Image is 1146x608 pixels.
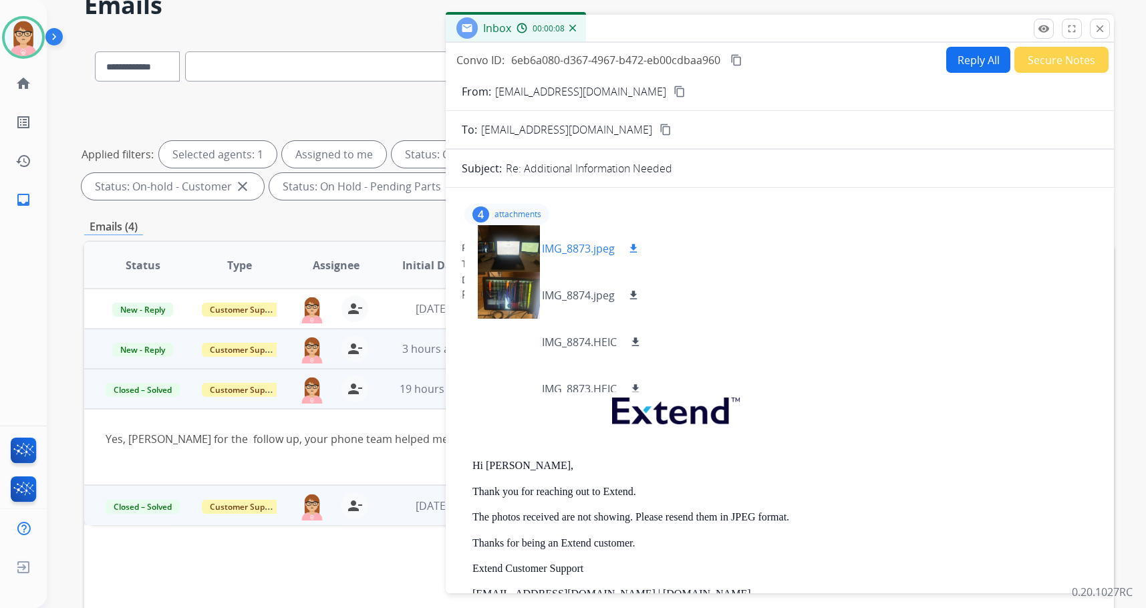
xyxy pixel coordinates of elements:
[481,122,652,138] span: [EMAIL_ADDRESS][DOMAIN_NAME]
[506,160,672,176] p: Re: Additional Information Needed
[542,241,615,257] p: IMG_8873.jpeg
[282,141,386,168] div: Assigned to me
[416,498,449,513] span: [DATE]
[15,75,31,92] mat-icon: home
[462,122,477,138] p: To:
[542,334,617,350] p: IMG_8874.HEIC
[313,257,360,273] span: Assignee
[347,301,363,317] mat-icon: person_remove
[202,303,289,317] span: Customer Support
[347,498,363,514] mat-icon: person_remove
[1094,23,1106,35] mat-icon: close
[82,173,264,200] div: Status: On-hold - Customer
[5,19,42,56] img: avatar
[660,124,672,136] mat-icon: content_copy
[400,382,466,396] span: 19 hours ago
[1072,584,1133,600] p: 0.20.1027RC
[416,301,449,316] span: [DATE]
[462,241,1098,255] div: From:
[472,563,1098,575] p: Extend Customer Support
[1014,47,1109,73] button: Secure Notes
[533,23,565,34] span: 00:00:08
[299,335,325,363] img: agent-avatar
[483,21,511,35] span: Inbox
[472,345,1098,359] div: To:
[629,383,641,395] mat-icon: download
[595,382,753,434] img: extend.png
[15,192,31,208] mat-icon: inbox
[542,381,617,397] p: IMG_8873.HEIC
[82,146,154,162] p: Applied filters:
[946,47,1010,73] button: Reply All
[202,500,289,514] span: Customer Support
[106,383,180,397] span: Closed – Solved
[472,588,1098,600] p: [EMAIL_ADDRESS][DOMAIN_NAME] | [DOMAIN_NAME]
[462,287,1098,303] div: Please see attached.
[106,431,899,447] div: Yes, [PERSON_NAME] for the follow up, your phone team helped me through the confusion [DATE].
[627,289,639,301] mat-icon: download
[627,243,639,255] mat-icon: download
[299,375,325,404] img: agent-avatar
[472,537,1098,549] p: Thanks for being an Extend customer.
[402,341,462,356] span: 3 hours ago
[106,500,180,514] span: Closed – Solved
[472,486,1098,498] p: Thank you for reaching out to Extend.
[494,209,541,220] p: attachments
[462,257,1098,271] div: To:
[15,114,31,130] mat-icon: list_alt
[456,52,505,68] p: Convo ID:
[1066,23,1078,35] mat-icon: fullscreen
[730,54,742,66] mat-icon: content_copy
[159,141,277,168] div: Selected agents: 1
[472,206,489,222] div: 4
[472,460,1098,472] p: Hi [PERSON_NAME],
[495,84,666,100] p: [EMAIL_ADDRESS][DOMAIN_NAME]
[202,343,289,357] span: Customer Support
[84,218,143,235] p: Emails (4)
[15,153,31,169] mat-icon: history
[462,84,491,100] p: From:
[511,53,720,67] span: 6eb6a080-d367-4967-b472-eb00cdbaa960
[347,341,363,357] mat-icon: person_remove
[299,295,325,323] img: agent-avatar
[227,257,252,273] span: Type
[462,273,1098,287] div: Date:
[1038,23,1050,35] mat-icon: remove_red_eye
[444,178,460,194] mat-icon: close
[472,329,1098,343] div: From:
[347,381,363,397] mat-icon: person_remove
[402,257,462,273] span: Initial Date
[674,86,686,98] mat-icon: content_copy
[462,160,502,176] p: Subject:
[235,178,251,194] mat-icon: close
[269,173,473,200] div: Status: On Hold - Pending Parts
[472,361,1098,375] div: Date:
[542,287,615,303] p: IMG_8874.jpeg
[392,141,523,168] div: Status: Open - All
[629,336,641,348] mat-icon: download
[299,492,325,520] img: agent-avatar
[112,303,173,317] span: New - Reply
[112,343,173,357] span: New - Reply
[202,383,289,397] span: Customer Support
[472,511,1098,523] p: The photos received are not showing. Please resend them in JPEG format.
[126,257,160,273] span: Status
